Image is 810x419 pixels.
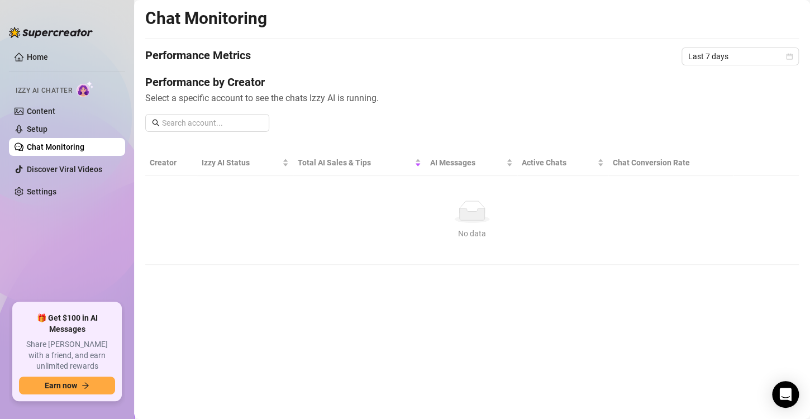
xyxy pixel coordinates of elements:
span: Izzy AI Status [202,156,280,169]
span: 🎁 Get $100 in AI Messages [19,313,115,335]
span: arrow-right [82,382,89,389]
img: AI Chatter [77,81,94,97]
a: Content [27,107,55,116]
span: Earn now [45,381,77,390]
a: Settings [27,187,56,196]
span: Izzy AI Chatter [16,85,72,96]
span: search [152,119,160,127]
span: Active Chats [522,156,595,169]
a: Setup [27,125,47,134]
h4: Performance by Creator [145,74,799,90]
a: Home [27,53,48,61]
h2: Chat Monitoring [145,8,267,29]
h4: Performance Metrics [145,47,251,65]
th: AI Messages [426,150,517,176]
th: Creator [145,150,197,176]
span: Select a specific account to see the chats Izzy AI is running. [145,91,799,105]
a: Discover Viral Videos [27,165,102,174]
span: calendar [786,53,793,60]
th: Active Chats [517,150,608,176]
div: Open Intercom Messenger [772,381,799,408]
th: Chat Conversion Rate [608,150,733,176]
button: Earn nowarrow-right [19,377,115,394]
a: Chat Monitoring [27,142,84,151]
th: Total AI Sales & Tips [293,150,426,176]
span: Total AI Sales & Tips [298,156,412,169]
span: AI Messages [430,156,504,169]
img: logo-BBDzfeDw.svg [9,27,93,38]
div: No data [154,227,790,240]
input: Search account... [162,117,263,129]
span: Share [PERSON_NAME] with a friend, and earn unlimited rewards [19,339,115,372]
th: Izzy AI Status [197,150,293,176]
span: Last 7 days [688,48,792,65]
